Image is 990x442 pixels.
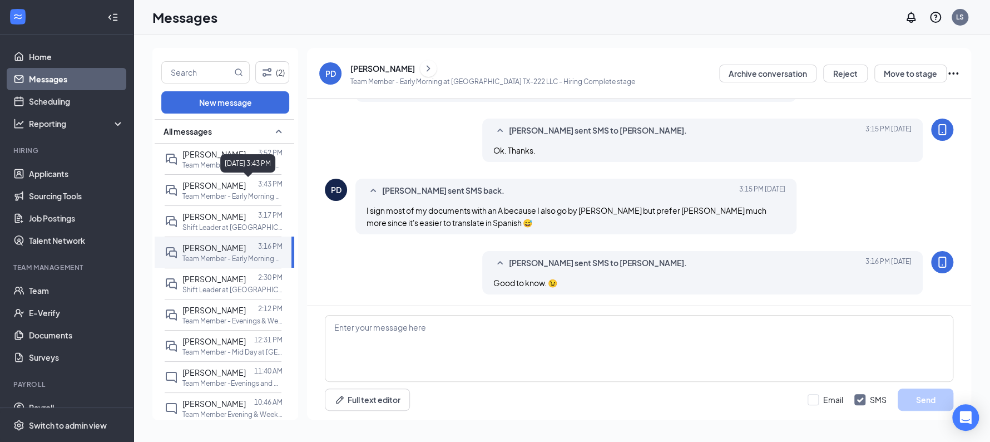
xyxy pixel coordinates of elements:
[182,285,283,294] p: Shift Leader at [GEOGRAPHIC_DATA] TX-220 LLC
[874,65,947,82] button: Move to stage
[182,367,246,377] span: [PERSON_NAME]
[493,124,507,137] svg: SmallChevronUp
[258,273,283,282] p: 2:30 PM
[334,394,345,405] svg: Pen
[165,215,178,228] svg: DoubleChat
[182,316,283,326] p: Team Member - Evenings & Weekend at [GEOGRAPHIC_DATA] TX-220 LLC
[258,148,283,158] p: 3:52 PM
[956,12,964,22] div: LS
[423,62,434,75] svg: ChevronRight
[935,256,949,269] svg: MobileSms
[12,11,23,22] svg: WorkstreamLogo
[325,389,410,411] button: Full text editorPen
[254,397,283,407] p: 10:46 AM
[258,210,283,220] p: 3:17 PM
[29,185,124,207] a: Sourcing Tools
[719,65,816,82] button: Archive conversation
[367,205,766,228] span: I sign most of my documents with an A because I also go by [PERSON_NAME] but prefer [PERSON_NAME]...
[13,118,24,129] svg: Analysis
[13,263,122,272] div: Team Management
[29,68,124,90] a: Messages
[350,63,415,74] div: [PERSON_NAME]
[182,305,246,315] span: [PERSON_NAME]
[164,126,212,137] span: All messages
[182,254,283,263] p: Team Member - Early Morning at [GEOGRAPHIC_DATA] [GEOGRAPHIC_DATA]-222 LLC
[367,184,380,198] svg: SmallChevronUp
[182,243,246,253] span: [PERSON_NAME]
[29,302,124,324] a: E-Verify
[509,257,687,270] span: [PERSON_NAME] sent SMS to [PERSON_NAME].
[29,118,125,129] div: Reporting
[382,184,504,198] span: [PERSON_NAME] sent SMS back.
[182,223,283,232] p: Shift Leader at [GEOGRAPHIC_DATA] TX-222 LLC
[152,8,217,27] h1: Messages
[182,399,246,409] span: [PERSON_NAME]
[182,180,246,190] span: [PERSON_NAME]
[29,46,124,68] a: Home
[165,340,178,353] svg: DoubleChat
[350,77,635,86] p: Team Member - Early Morning at [GEOGRAPHIC_DATA] TX-222 LLC - Hiring Complete stage
[165,402,178,415] svg: ChatInactive
[865,124,912,137] span: [DATE] 3:15 PM
[165,308,178,322] svg: DoubleChat
[107,12,118,23] svg: Collapse
[904,11,918,24] svg: Notifications
[29,163,124,185] a: Applicants
[29,346,124,369] a: Surveys
[493,278,557,288] span: Good to know. 😉
[331,184,341,195] div: PD
[739,184,785,198] span: [DATE] 3:15 PM
[182,191,283,201] p: Team Member - Early Morning at [GEOGRAPHIC_DATA] [GEOGRAPHIC_DATA]-222 LLC
[165,153,178,166] svg: DoubleChat
[29,229,124,252] a: Talent Network
[165,277,178,291] svg: DoubleChat
[29,396,124,419] a: Payroll
[493,145,536,155] span: Ok. Thanks.
[165,184,178,197] svg: DoubleChat
[272,125,285,138] svg: SmallChevronUp
[161,91,289,114] button: New message
[182,274,246,284] span: [PERSON_NAME]
[254,335,283,345] p: 12:31 PM
[13,380,122,389] div: Payroll
[182,379,283,388] p: Team Member -Evenings and Weekends at [GEOGRAPHIC_DATA] TX-288 LLC
[182,212,246,222] span: [PERSON_NAME]
[935,123,949,136] svg: MobileSms
[952,404,979,431] div: Open Intercom Messenger
[929,11,942,24] svg: QuestionInfo
[182,347,283,357] p: Team Member - Mid Day at [GEOGRAPHIC_DATA] [GEOGRAPHIC_DATA]-288 LLC
[234,68,243,77] svg: MagnifyingGlass
[220,154,275,173] div: [DATE] 3:43 PM
[325,68,336,79] div: PD
[29,420,107,431] div: Switch to admin view
[13,420,24,431] svg: Settings
[162,62,232,83] input: Search
[255,61,289,84] button: Filter (2)
[29,324,124,346] a: Documents
[182,160,283,170] p: Team Member - Early Morning at [GEOGRAPHIC_DATA] [GEOGRAPHIC_DATA]-222 LLC
[258,179,283,189] p: 3:43 PM
[509,124,687,137] span: [PERSON_NAME] sent SMS to [PERSON_NAME].
[29,279,124,302] a: Team
[947,67,960,80] svg: Ellipses
[493,257,507,270] svg: SmallChevronUp
[165,371,178,384] svg: ChatInactive
[182,336,246,346] span: [PERSON_NAME]
[182,410,283,419] p: Team Member Evening & Weekends at [GEOGRAPHIC_DATA] TX-222 LLC
[254,366,283,376] p: 11:40 AM
[823,65,868,82] button: Reject
[182,149,246,159] span: [PERSON_NAME]
[258,242,283,251] p: 3:16 PM
[29,207,124,229] a: Job Postings
[258,304,283,313] p: 2:12 PM
[420,60,437,77] button: ChevronRight
[865,257,912,270] span: [DATE] 3:16 PM
[13,146,122,155] div: Hiring
[165,246,178,259] svg: DoubleChat
[898,389,953,411] button: Send
[29,90,124,112] a: Scheduling
[260,66,274,79] svg: Filter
